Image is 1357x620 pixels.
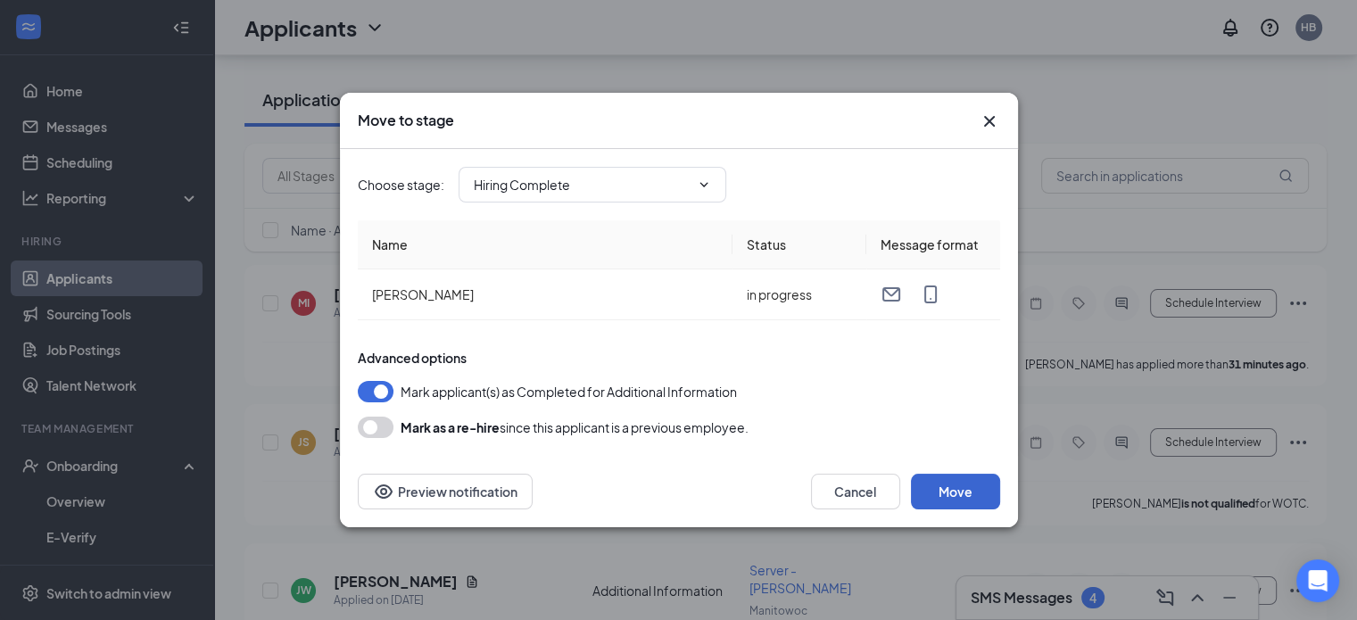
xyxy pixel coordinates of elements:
[401,381,737,402] span: Mark applicant(s) as Completed for Additional Information
[401,419,500,435] b: Mark as a re-hire
[358,474,533,509] button: Preview notificationEye
[697,178,711,192] svg: ChevronDown
[358,349,1000,367] div: Advanced options
[1296,559,1339,602] div: Open Intercom Messenger
[811,474,900,509] button: Cancel
[372,286,474,302] span: [PERSON_NAME]
[866,220,1000,269] th: Message format
[732,269,866,320] td: in progress
[358,111,454,130] h3: Move to stage
[358,220,732,269] th: Name
[911,474,1000,509] button: Move
[920,284,941,305] svg: MobileSms
[979,111,1000,132] svg: Cross
[358,175,444,194] span: Choose stage :
[979,111,1000,132] button: Close
[401,417,749,438] div: since this applicant is a previous employee.
[881,284,902,305] svg: Email
[373,481,394,502] svg: Eye
[732,220,866,269] th: Status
